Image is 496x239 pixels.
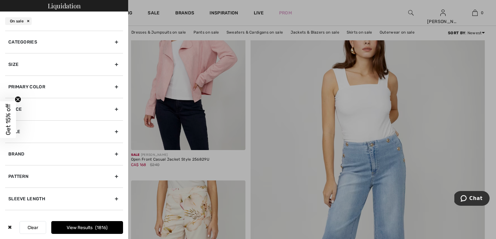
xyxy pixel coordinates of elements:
[5,76,123,98] div: Primary Color
[5,221,14,234] div: ✖
[5,187,123,210] div: Sleeve length
[20,221,46,234] button: Clear
[5,17,32,25] div: On sale
[5,143,123,165] div: Brand
[454,191,490,207] iframe: Opens a widget where you can chat to one of our agents
[5,165,123,187] div: Pattern
[5,31,123,53] div: Categories
[5,53,123,76] div: Size
[5,120,123,143] div: Sale
[51,221,123,234] button: View Results1816
[5,98,123,120] div: Price
[15,96,21,102] button: Close teaser
[5,210,123,232] div: Dress Length
[95,225,108,230] span: 1816
[4,104,12,135] span: Get 15% off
